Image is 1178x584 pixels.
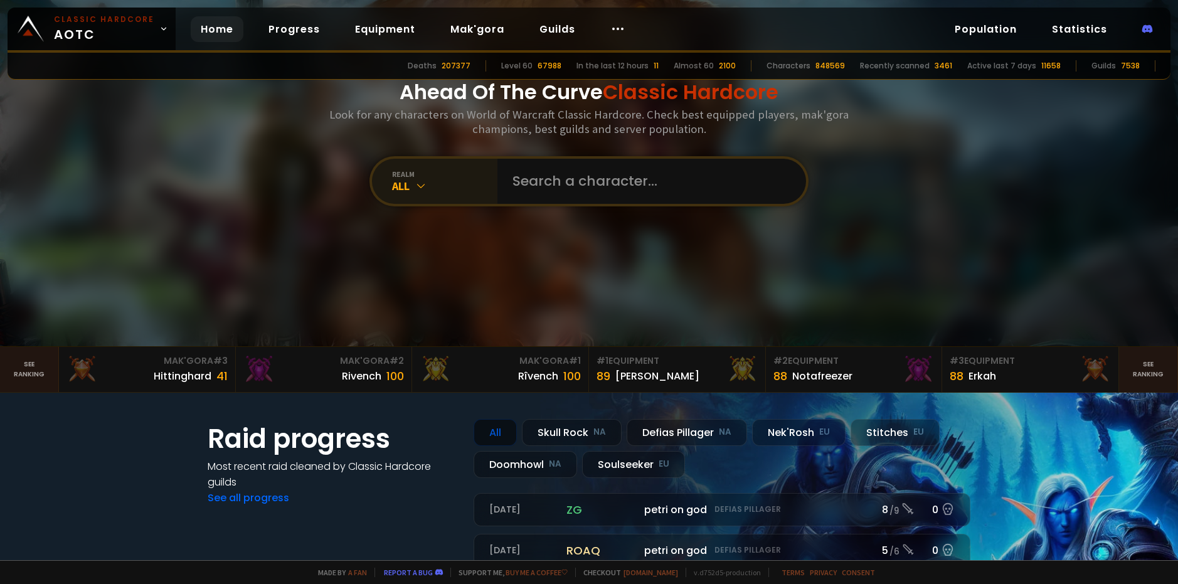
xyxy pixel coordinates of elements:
a: Mak'Gora#1Rîvench100 [412,347,589,392]
div: 89 [597,368,610,385]
div: Recently scanned [860,60,930,72]
span: # 3 [213,354,228,367]
a: Terms [782,568,805,577]
h1: Raid progress [208,419,459,459]
span: Classic Hardcore [603,78,778,106]
h3: Look for any characters on World of Warcraft Classic Hardcore. Check best equipped players, mak'g... [324,107,854,136]
span: Checkout [575,568,678,577]
span: Support me, [450,568,568,577]
div: All [392,179,497,193]
div: Stitches [851,419,940,446]
small: NA [593,426,606,438]
span: # 2 [773,354,788,367]
div: 2100 [719,60,736,72]
h4: Most recent raid cleaned by Classic Hardcore guilds [208,459,459,490]
small: EU [819,426,830,438]
div: Equipment [773,354,935,368]
div: Guilds [1091,60,1116,72]
div: Mak'Gora [420,354,581,368]
div: Level 60 [501,60,533,72]
h1: Ahead Of The Curve [400,77,778,107]
div: Equipment [950,354,1111,368]
div: Equipment [597,354,758,368]
div: Almost 60 [674,60,714,72]
input: Search a character... [505,159,791,204]
div: realm [392,169,497,179]
div: 100 [563,368,581,385]
a: #2Equipment88Notafreezer [766,347,943,392]
a: a fan [348,568,367,577]
div: 3461 [935,60,952,72]
div: 67988 [538,60,561,72]
div: [PERSON_NAME] [615,368,699,384]
a: Progress [258,16,330,42]
div: Doomhowl [474,451,577,478]
a: [DOMAIN_NAME] [623,568,678,577]
div: Erkah [968,368,996,384]
div: 11658 [1041,60,1061,72]
small: Classic Hardcore [54,14,154,25]
a: [DATE]roaqpetri on godDefias Pillager5 /60 [474,534,970,567]
div: 7538 [1121,60,1140,72]
small: EU [913,426,924,438]
div: 11 [654,60,659,72]
div: Defias Pillager [627,419,747,446]
a: Privacy [810,568,837,577]
div: 848569 [815,60,845,72]
div: Skull Rock [522,419,622,446]
span: # 3 [950,354,964,367]
a: Guilds [529,16,585,42]
small: EU [659,458,669,470]
a: Mak'Gora#2Rivench100 [236,347,413,392]
a: #1Equipment89[PERSON_NAME] [589,347,766,392]
a: Report a bug [384,568,433,577]
a: Seeranking [1119,347,1178,392]
a: Consent [842,568,875,577]
span: # 1 [597,354,608,367]
div: Deaths [408,60,437,72]
a: Classic HardcoreAOTC [8,8,176,50]
a: Buy me a coffee [506,568,568,577]
a: Population [945,16,1027,42]
a: #3Equipment88Erkah [942,347,1119,392]
span: # 2 [390,354,404,367]
div: Mak'Gora [243,354,405,368]
span: Made by [310,568,367,577]
small: NA [719,426,731,438]
div: Hittinghard [154,368,211,384]
span: v. d752d5 - production [686,568,761,577]
div: In the last 12 hours [576,60,649,72]
div: 88 [950,368,963,385]
span: AOTC [54,14,154,44]
a: Mak'gora [440,16,514,42]
a: Mak'Gora#3Hittinghard41 [59,347,236,392]
div: Mak'Gora [66,354,228,368]
a: Home [191,16,243,42]
div: Notafreezer [792,368,852,384]
div: Rîvench [518,368,558,384]
div: Rivench [342,368,381,384]
span: # 1 [569,354,581,367]
a: Equipment [345,16,425,42]
small: NA [549,458,561,470]
div: Active last 7 days [967,60,1036,72]
a: Statistics [1042,16,1117,42]
div: Characters [767,60,810,72]
div: Soulseeker [582,451,685,478]
a: See all progress [208,491,289,505]
div: 88 [773,368,787,385]
div: 100 [386,368,404,385]
div: All [474,419,517,446]
div: 207377 [442,60,470,72]
div: 41 [216,368,228,385]
div: Nek'Rosh [752,419,846,446]
a: [DATE]zgpetri on godDefias Pillager8 /90 [474,493,970,526]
